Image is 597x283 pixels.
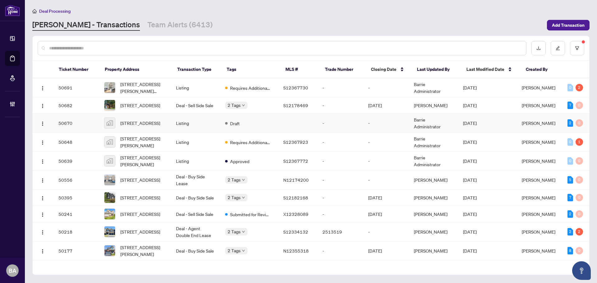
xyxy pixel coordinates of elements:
[104,118,115,128] img: thumbnail-img
[567,247,573,254] div: 8
[228,176,241,183] span: 2 Tags
[576,210,583,218] div: 0
[38,209,48,219] button: Logo
[317,189,363,206] td: -
[363,152,409,171] td: -
[466,66,504,73] span: Last Modified Date
[283,139,308,145] span: S12367923
[120,244,166,258] span: [STREET_ADDRESS][PERSON_NAME]
[171,97,220,114] td: Deal - Sell Side Sale
[317,171,363,189] td: -
[171,206,220,222] td: Deal - Sell Side Sale
[242,230,245,233] span: down
[463,177,477,183] span: [DATE]
[40,159,45,164] img: Logo
[567,157,573,165] div: 0
[366,61,412,78] th: Closing Date
[320,61,366,78] th: Trade Number
[171,189,220,206] td: Deal - Buy Side Sale
[228,228,241,235] span: 2 Tags
[38,193,48,203] button: Logo
[40,103,45,108] img: Logo
[409,114,458,133] td: Barrie Administrator
[171,241,220,260] td: Deal - Buy Side Sale
[242,249,245,252] span: down
[567,119,573,127] div: 2
[54,61,100,78] th: Ticket Number
[576,138,583,146] div: 1
[171,133,220,152] td: Listing
[100,61,172,78] th: Property Address
[38,156,48,166] button: Logo
[53,171,99,189] td: 50556
[567,138,573,146] div: 0
[104,100,115,111] img: thumbnail-img
[230,158,249,165] span: Approved
[104,226,115,237] img: thumbnail-img
[363,78,409,97] td: -
[53,206,99,222] td: 50241
[409,171,458,189] td: [PERSON_NAME]
[283,103,308,108] span: S12178469
[409,222,458,241] td: [PERSON_NAME]
[230,139,271,146] span: Requires Additional Docs
[40,230,45,235] img: Logo
[363,97,409,114] td: [DATE]
[40,178,45,183] img: Logo
[463,103,477,108] span: [DATE]
[576,228,583,235] div: 2
[567,176,573,184] div: 5
[120,102,160,109] span: [STREET_ADDRESS]
[32,20,140,31] a: [PERSON_NAME] - Transactions
[576,194,583,201] div: 0
[40,140,45,145] img: Logo
[317,133,363,152] td: -
[371,66,396,73] span: Closing Date
[230,120,240,127] span: Draft
[567,210,573,218] div: 2
[522,195,555,200] span: [PERSON_NAME]
[522,139,555,145] span: [PERSON_NAME]
[40,121,45,126] img: Logo
[280,61,320,78] th: MLS #
[228,102,241,109] span: 2 Tags
[53,133,99,152] td: 50648
[228,247,241,254] span: 2 Tags
[104,192,115,203] img: thumbnail-img
[230,84,271,91] span: Requires Additional Docs
[522,211,555,217] span: [PERSON_NAME]
[32,9,37,13] span: home
[552,20,585,30] span: Add Transaction
[104,156,115,166] img: thumbnail-img
[171,152,220,171] td: Listing
[120,154,166,168] span: [STREET_ADDRESS][PERSON_NAME]
[40,196,45,201] img: Logo
[522,229,555,235] span: [PERSON_NAME]
[53,78,99,97] td: 50691
[409,241,458,260] td: [PERSON_NAME]
[363,206,409,222] td: [DATE]
[409,78,458,97] td: Barrie Administrator
[463,211,477,217] span: [DATE]
[120,176,160,183] span: [STREET_ADDRESS]
[567,194,573,201] div: 7
[120,228,160,235] span: [STREET_ADDRESS]
[463,85,477,90] span: [DATE]
[53,152,99,171] td: 50639
[38,118,48,128] button: Logo
[104,245,115,256] img: thumbnail-img
[551,41,565,55] button: edit
[147,20,213,31] a: Team Alerts (6413)
[522,177,555,183] span: [PERSON_NAME]
[575,46,579,50] span: filter
[317,206,363,222] td: -
[531,41,546,55] button: download
[40,249,45,254] img: Logo
[104,209,115,219] img: thumbnail-img
[283,85,308,90] span: S12367730
[5,5,20,16] img: logo
[104,175,115,185] img: thumbnail-img
[38,100,48,110] button: Logo
[283,158,308,164] span: S12367772
[40,86,45,91] img: Logo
